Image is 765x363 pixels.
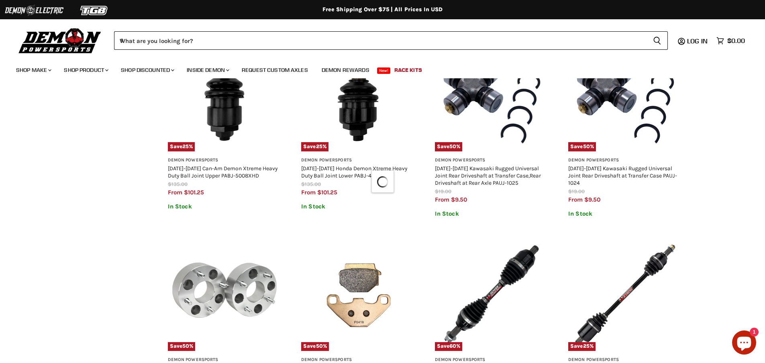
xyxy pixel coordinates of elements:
[114,31,647,50] input: When autocomplete results are available use up and down arrows to review and enter to select
[301,342,329,351] span: Save %
[435,342,463,351] span: Save %
[435,357,549,363] h3: Demon Powersports
[647,31,668,50] button: Search
[168,237,282,351] img: Wheel Adapter Front,Rear PAWS-1031
[301,165,407,179] a: [DATE]-[DATE] Honda Demon Xtreme Heavy Duty Ball Joint Lower PABJ-4006XHD
[583,343,590,349] span: 25
[64,3,124,18] img: TGB Logo 2
[301,142,328,151] span: Save %
[301,203,415,210] p: In Stock
[435,237,549,351] a: 2023-2023 Polaris Demon Heavy Duty Axle Rear Left,Rear Right PAXL-6110HDSave60%
[114,31,668,50] form: Product
[301,237,415,351] img: 1985-2013 Kawasaki Sintered Brake Pads Rear Left,Rear Right PATP-1151
[568,165,677,186] a: [DATE]-[DATE] Kawasaki Rugged Universal Joint Rear Driveshaft at Transfer Case PAUJ-1024
[168,189,182,196] span: from
[4,3,64,18] img: Demon Electric Logo 2
[168,165,277,179] a: [DATE]-[DATE] Can-Am Demon Xtreme Heavy Duty Ball Joint Upper PABJ-5008XHD
[168,237,282,351] a: Wheel Adapter Front,Rear PAWS-1031Save50%
[168,203,282,210] p: In Stock
[301,189,316,196] span: from
[583,143,590,149] span: 50
[435,38,549,151] img: 2002-2012 Kawasaki Rugged Universal Joint Rear Driveshaft at Transfer Case,Rear Driveshaft at Rea...
[168,142,195,151] span: Save %
[168,157,282,163] h3: Demon Powersports
[435,165,541,186] a: [DATE]-[DATE] Kawasaki Rugged Universal Joint Rear Driveshaft at Transfer Case,Rear Driveshaft at...
[316,343,323,349] span: 50
[435,196,449,203] span: from
[168,181,188,187] span: $135.00
[184,189,204,196] span: $101.25
[115,62,179,78] a: Shop Discounted
[451,196,467,203] span: $9.50
[568,188,585,194] span: $19.00
[388,62,428,78] a: Race Kits
[568,196,583,203] span: from
[10,59,743,78] ul: Main menu
[316,143,322,149] span: 25
[168,357,282,363] h3: Demon Powersports
[182,343,189,349] span: 50
[316,62,375,78] a: Demon Rewards
[435,188,451,194] span: $19.00
[168,342,196,351] span: Save %
[377,67,391,74] span: New!
[435,210,549,217] p: In Stock
[584,196,600,203] span: $9.50
[568,342,596,351] span: Save %
[712,35,749,47] a: $0.00
[568,237,682,351] img: 2020-2025 Polaris Demon Xtreme Hevy Duty Axle Front Left,Front Right PAXL-6095XHD
[182,143,189,149] span: 25
[435,142,463,151] span: Save %
[301,38,415,151] a: 2015-2022 Honda Demon Xtreme Heavy Duty Ball Joint Lower PABJ-4006XHDSave25%
[10,62,56,78] a: Shop Make
[58,62,113,78] a: Shop Product
[568,142,596,151] span: Save %
[16,26,104,55] img: Demon Powersports
[435,157,549,163] h3: Demon Powersports
[449,343,456,349] span: 60
[168,38,282,151] img: 2011-2024 Can-Am Demon Xtreme Heavy Duty Ball Joint Upper PABJ-5008XHD
[568,38,682,151] img: 1997-2012 Kawasaki Rugged Universal Joint Rear Driveshaft at Transfer Case PAUJ-1024
[727,37,745,45] span: $0.00
[568,38,682,151] a: 1997-2012 Kawasaki Rugged Universal Joint Rear Driveshaft at Transfer Case PAUJ-1024Save50%
[301,181,321,187] span: $135.00
[168,38,282,151] a: 2011-2024 Can-Am Demon Xtreme Heavy Duty Ball Joint Upper PABJ-5008XHDSave25%
[568,157,682,163] h3: Demon Powersports
[568,210,682,217] p: In Stock
[683,37,712,45] a: Log in
[236,62,314,78] a: Request Custom Axles
[181,62,234,78] a: Inside Demon
[301,237,415,351] a: 1985-2013 Kawasaki Sintered Brake Pads Rear Left,Rear Right PATP-1151Save50%
[301,357,415,363] h3: Demon Powersports
[687,37,708,45] span: Log in
[568,237,682,351] a: 2020-2025 Polaris Demon Xtreme Hevy Duty Axle Front Left,Front Right PAXL-6095XHDSave25%
[301,38,415,151] img: 2015-2022 Honda Demon Xtreme Heavy Duty Ball Joint Lower PABJ-4006XHD
[435,237,549,351] img: 2023-2023 Polaris Demon Heavy Duty Axle Rear Left,Rear Right PAXL-6110HD
[568,357,682,363] h3: Demon Powersports
[449,143,456,149] span: 50
[317,189,337,196] span: $101.25
[730,330,759,357] inbox-online-store-chat: Shopify online store chat
[301,157,415,163] h3: Demon Powersports
[61,6,704,13] div: Free Shipping Over $75 | All Prices In USD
